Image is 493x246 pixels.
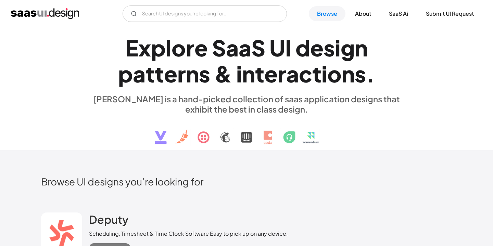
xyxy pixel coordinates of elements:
[89,35,404,87] h1: Explore SaaS UI design patterns & interactions.
[355,35,368,61] div: n
[335,35,341,61] div: i
[264,61,278,87] div: e
[186,61,199,87] div: n
[242,61,255,87] div: n
[278,61,286,87] div: r
[146,61,155,87] div: t
[194,35,208,61] div: e
[155,61,164,87] div: t
[355,61,366,87] div: s
[11,8,79,19] a: home
[295,35,310,61] div: d
[286,61,299,87] div: a
[212,35,226,61] div: S
[151,35,166,61] div: p
[321,61,327,87] div: i
[341,35,355,61] div: g
[299,61,312,87] div: c
[236,61,242,87] div: i
[324,35,335,61] div: s
[89,212,128,230] a: Deputy
[164,61,177,87] div: e
[138,35,151,61] div: x
[327,61,342,87] div: o
[89,230,288,238] div: Scheduling, Timesheet & Time Clock Software Easy to pick up on any device.
[177,61,186,87] div: r
[41,176,452,187] h2: Browse UI designs you’re looking for
[366,61,375,87] div: .
[199,61,210,87] div: s
[226,35,239,61] div: a
[381,6,416,21] a: SaaS Ai
[418,6,482,21] a: Submit UI Request
[172,35,186,61] div: o
[118,61,133,87] div: p
[269,35,285,61] div: U
[342,61,355,87] div: n
[123,5,287,22] form: Email Form
[143,114,350,150] img: text, icon, saas logo
[214,61,232,87] div: &
[251,35,265,61] div: S
[285,35,291,61] div: I
[123,5,287,22] input: Search UI designs you're looking for...
[133,61,146,87] div: a
[89,212,128,226] h2: Deputy
[310,35,324,61] div: e
[255,61,264,87] div: t
[312,61,321,87] div: t
[239,35,251,61] div: a
[309,6,345,21] a: Browse
[166,35,172,61] div: l
[125,35,138,61] div: E
[347,6,379,21] a: About
[186,35,194,61] div: r
[89,94,404,114] div: [PERSON_NAME] is a hand-picked collection of saas application designs that exhibit the best in cl...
